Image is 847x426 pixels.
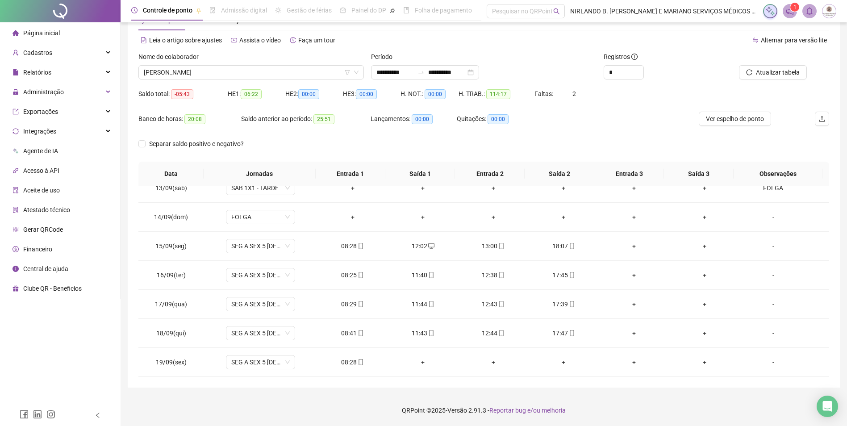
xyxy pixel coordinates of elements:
[734,162,822,186] th: Observações
[497,243,505,249] span: mobile
[756,67,800,77] span: Atualizar tabela
[138,162,204,186] th: Data
[231,181,290,195] span: SAB 1X1 - TARDE
[23,265,68,272] span: Central de ajuda
[790,3,799,12] sup: 1
[536,183,592,193] div: +
[157,271,186,279] span: 16/09(ter)
[752,37,759,43] span: swap
[761,37,827,44] span: Alternar para versão lite
[747,241,800,251] div: -
[13,226,19,233] span: qrcode
[534,90,555,97] span: Faltas:
[805,7,814,15] span: bell
[465,241,522,251] div: 13:00
[23,187,60,194] span: Aceite de uso
[171,89,193,99] span: -05:43
[818,115,826,122] span: upload
[371,114,457,124] div: Lançamentos:
[747,328,800,338] div: -
[20,410,29,419] span: facebook
[465,328,522,338] div: 12:44
[568,330,575,336] span: mobile
[570,6,758,16] span: NIRLANDO B. [PERSON_NAME] E MARIANO SERVIÇOS MÉDICOS LTDA
[325,241,381,251] div: 08:28
[325,357,381,367] div: 08:28
[231,239,290,253] span: SEG A SEX 5 X 8 - MANHÃ
[144,66,359,79] span: TAIANA DOS SANTOS COELHO
[568,243,575,249] span: mobile
[155,242,187,250] span: 15/09(seg)
[676,212,733,222] div: +
[536,357,592,367] div: +
[290,37,296,43] span: history
[676,183,733,193] div: +
[23,49,52,56] span: Cadastros
[13,50,19,56] span: user-add
[568,272,575,278] span: mobile
[149,37,222,44] span: Leia o artigo sobre ajustes
[395,183,451,193] div: +
[316,162,385,186] th: Entrada 1
[427,330,434,336] span: mobile
[395,299,451,309] div: 11:44
[572,90,576,97] span: 2
[747,299,800,309] div: -
[747,357,800,367] div: -
[231,37,237,43] span: youtube
[606,183,662,193] div: +
[241,89,262,99] span: 06:22
[143,7,192,14] span: Controle de ponto
[427,301,434,307] span: mobile
[221,7,267,14] span: Admissão digital
[403,7,409,13] span: book
[13,109,19,115] span: export
[231,326,290,340] span: SEG A SEX 5 X 8 - MANHÃ
[425,89,446,99] span: 00:00
[741,169,815,179] span: Observações
[351,7,386,14] span: Painel do DP
[357,243,364,249] span: mobile
[23,226,63,233] span: Gerar QRCode
[417,69,425,76] span: to
[325,212,381,222] div: +
[536,299,592,309] div: 17:39
[23,88,64,96] span: Administração
[427,272,434,278] span: mobile
[606,270,662,280] div: +
[156,330,186,337] span: 18/09(qui)
[325,328,381,338] div: 08:41
[747,212,800,222] div: -
[141,37,147,43] span: file-text
[606,212,662,222] div: +
[447,407,467,414] span: Versão
[23,29,60,37] span: Página inicial
[13,246,19,252] span: dollar
[676,357,733,367] div: +
[231,297,290,311] span: SEG A SEX 5 X 8 - MANHÃ
[298,89,319,99] span: 00:00
[23,69,51,76] span: Relatórios
[385,162,455,186] th: Saída 1
[204,162,316,186] th: Jornadas
[822,4,836,18] img: 19775
[325,183,381,193] div: +
[793,4,797,10] span: 1
[13,128,19,134] span: sync
[786,7,794,15] span: notification
[489,407,566,414] span: Reportar bug e/ou melhoria
[606,357,662,367] div: +
[138,89,228,99] div: Saldo total:
[156,359,187,366] span: 19/09(sex)
[231,355,290,369] span: SEG A SEX 5 X 8 - MANHÃ
[604,52,638,62] span: Registros
[155,301,187,308] span: 17/09(qua)
[146,139,247,149] span: Separar saldo positivo e negativo?
[706,114,764,124] span: Ver espelho de ponto
[23,206,70,213] span: Atestado técnico
[568,301,575,307] span: mobile
[536,212,592,222] div: +
[343,89,401,99] div: HE 3:
[746,69,752,75] span: reload
[13,266,19,272] span: info-circle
